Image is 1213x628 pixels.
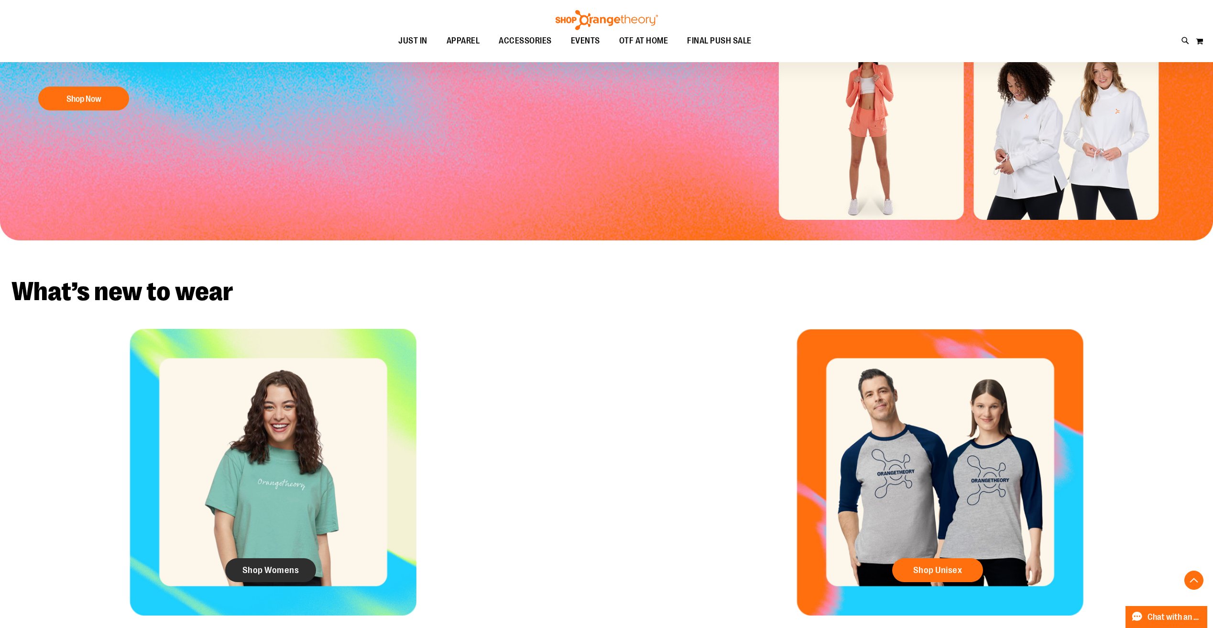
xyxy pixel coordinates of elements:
[437,30,490,52] a: APPAREL
[554,10,659,30] img: Shop Orangetheory
[38,87,129,110] button: Shop Now
[610,30,678,52] a: OTF AT HOME
[913,565,962,575] span: Shop Unisex
[619,30,668,52] span: OTF AT HOME
[687,30,752,52] span: FINAL PUSH SALE
[561,30,610,52] a: EVENTS
[389,30,437,52] a: JUST IN
[225,558,316,582] a: Shop Womens
[489,30,561,52] a: ACCESSORIES
[1126,606,1208,628] button: Chat with an Expert
[242,565,299,575] span: Shop Womens
[398,30,427,52] span: JUST IN
[11,279,1202,305] h2: What’s new to wear
[447,30,480,52] span: APPAREL
[571,30,600,52] span: EVENTS
[1184,571,1203,590] button: Back To Top
[678,30,761,52] a: FINAL PUSH SALE
[499,30,552,52] span: ACCESSORIES
[892,558,983,582] a: Shop Unisex
[1147,613,1202,622] span: Chat with an Expert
